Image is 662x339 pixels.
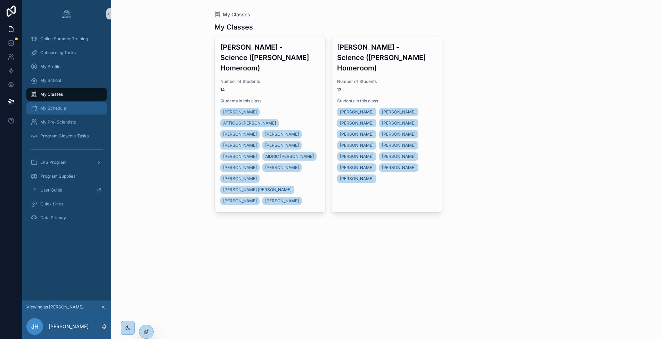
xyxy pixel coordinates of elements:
span: [PERSON_NAME] [265,165,299,170]
span: [PERSON_NAME] [382,132,416,137]
span: JH [31,322,39,331]
a: My Pre-Scientists [26,116,107,128]
a: [PERSON_NAME] [379,119,418,127]
span: [PERSON_NAME] [223,143,257,148]
span: [PERSON_NAME] [382,143,416,148]
span: Online Summer Training [40,36,88,42]
a: Online Summer Training [26,33,107,45]
span: [PERSON_NAME] [382,109,416,115]
span: [PERSON_NAME] [382,165,416,170]
a: [PERSON_NAME] [379,152,418,161]
a: AIDRIC [PERSON_NAME] [262,152,317,161]
a: [PERSON_NAME] [262,163,302,172]
a: [PERSON_NAME] [262,130,302,138]
span: My Schedule [40,105,66,111]
span: [PERSON_NAME] [382,120,416,126]
span: Students in this class [337,98,436,104]
span: [PERSON_NAME] [340,143,374,148]
span: My Profile [40,64,60,69]
span: [PERSON_NAME] [340,176,374,181]
a: [PERSON_NAME] [337,108,376,116]
a: Program Supplies [26,170,107,183]
span: [PERSON_NAME] [223,165,257,170]
span: [PERSON_NAME] [340,165,374,170]
span: 13 [337,87,436,93]
span: [PERSON_NAME] [340,132,374,137]
span: AIDRIC [PERSON_NAME] [265,154,314,159]
span: Number of Students [337,79,436,84]
img: App logo [61,8,72,19]
span: My Classes [223,11,250,18]
span: User Guide [40,187,62,193]
span: Viewing as [PERSON_NAME] [26,304,83,310]
span: Data Privacy [40,215,66,221]
span: ATTICUS [PERSON_NAME] [223,120,276,126]
span: [PERSON_NAME] [265,143,299,148]
span: Program Supplies [40,173,75,179]
span: My Classes [40,92,63,97]
span: My Pre-Scientists [40,119,76,125]
a: My Profile [26,60,107,73]
span: 14 [220,87,320,93]
span: Number of Students [220,79,320,84]
span: [PERSON_NAME] [223,154,257,159]
span: Program Closeout Tasks [40,133,89,139]
a: [PERSON_NAME] [337,152,376,161]
a: [PERSON_NAME] [379,130,418,138]
a: [PERSON_NAME] [379,163,418,172]
a: User Guide [26,184,107,196]
span: [PERSON_NAME] [340,154,374,159]
a: My Schedule [26,102,107,115]
span: [PERSON_NAME] [223,176,257,181]
span: Students in this class [220,98,320,104]
a: [PERSON_NAME] [220,141,260,150]
a: [PERSON_NAME] [220,130,260,138]
a: My Classes [26,88,107,101]
a: [PERSON_NAME] [220,163,260,172]
span: [PERSON_NAME] [265,198,299,204]
a: [PERSON_NAME] [337,141,376,150]
a: [PERSON_NAME] [262,197,302,205]
a: [PERSON_NAME] - Science ([PERSON_NAME] Homeroom)Number of Students14Students in this class[PERSON... [214,36,326,212]
a: ATTICUS [PERSON_NAME] [220,119,279,127]
span: [PERSON_NAME] [265,132,299,137]
a: [PERSON_NAME] [337,119,376,127]
span: [PERSON_NAME] [223,109,257,115]
a: Quick Links [26,198,107,210]
a: My Classes [214,11,250,18]
a: [PERSON_NAME] - Science ([PERSON_NAME] Homeroom)Number of Students13Students in this class[PERSON... [331,36,442,212]
span: [PERSON_NAME] [382,154,416,159]
a: Onboarding Tasks [26,46,107,59]
a: [PERSON_NAME] [337,175,376,183]
span: Quick Links [40,201,63,207]
a: [PERSON_NAME] [379,108,418,116]
a: [PERSON_NAME] [337,130,376,138]
a: [PERSON_NAME] [220,197,260,205]
a: [PERSON_NAME] [220,108,260,116]
h3: [PERSON_NAME] - Science ([PERSON_NAME] Homeroom) [220,42,320,73]
a: [PERSON_NAME] [262,141,302,150]
a: [PERSON_NAME] [220,152,260,161]
span: [PERSON_NAME] [PERSON_NAME] [223,187,292,193]
a: My School [26,74,107,87]
a: [PERSON_NAME] [PERSON_NAME] [220,186,294,194]
div: scrollable content [22,28,111,233]
a: Data Privacy [26,212,107,224]
h1: My Classes [214,22,253,32]
a: [PERSON_NAME] [337,163,376,172]
span: My School [40,78,61,83]
span: [PERSON_NAME] [340,109,374,115]
span: [PERSON_NAME] [223,198,257,204]
a: [PERSON_NAME] [220,175,260,183]
span: [PERSON_NAME] [223,132,257,137]
span: LPS Program [40,160,67,165]
span: [PERSON_NAME] [340,120,374,126]
span: Onboarding Tasks [40,50,76,56]
h3: [PERSON_NAME] - Science ([PERSON_NAME] Homeroom) [337,42,436,73]
a: Program Closeout Tasks [26,130,107,142]
p: [PERSON_NAME] [49,323,89,330]
a: LPS Program [26,156,107,169]
a: [PERSON_NAME] [379,141,418,150]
